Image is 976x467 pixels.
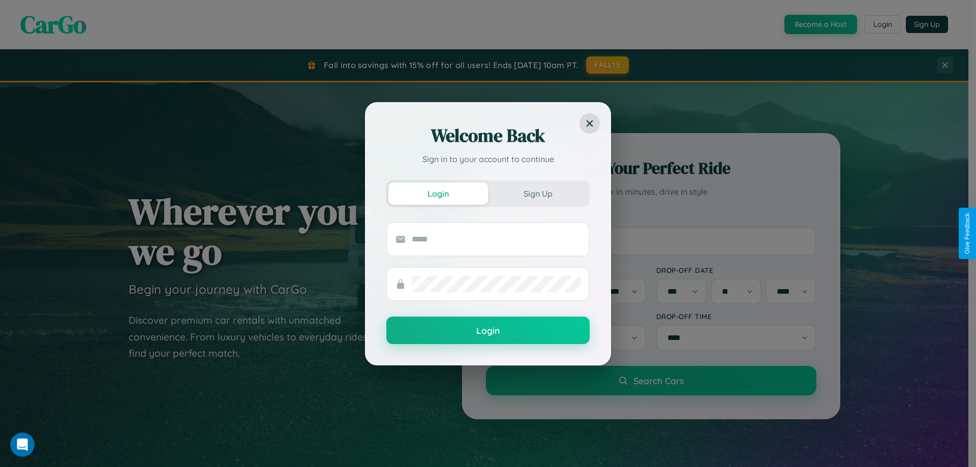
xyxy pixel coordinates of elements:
[386,317,590,344] button: Login
[964,213,971,254] div: Give Feedback
[386,153,590,165] p: Sign in to your account to continue
[488,182,588,205] button: Sign Up
[10,432,35,457] iframe: Intercom live chat
[386,123,590,148] h2: Welcome Back
[388,182,488,205] button: Login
